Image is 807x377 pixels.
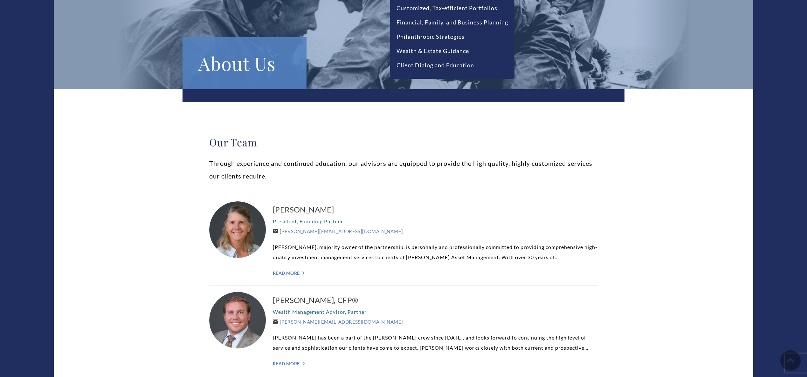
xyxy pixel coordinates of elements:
a: [PERSON_NAME][EMAIL_ADDRESS][DOMAIN_NAME] [273,319,403,325]
a: Wealth & Estate Guidance [397,47,469,55]
a: Client Dialog and Education [397,61,474,70]
p: Through experience and continued education, our advisors are equipped to provide the high quality... [209,157,598,182]
p: [PERSON_NAME] has been a part of the [PERSON_NAME] crew since [DATE], and looks forward to contin... [273,333,598,353]
a: [PERSON_NAME] [273,205,598,215]
h1: About Us [198,53,291,73]
p: [PERSON_NAME], majority owner of the partnership, is personally and professionally committed to p... [273,242,598,262]
h2: Our Team [209,136,598,149]
a: Customized, Tax-efficient Portfolios [397,4,497,12]
a: Read More "> [273,270,598,276]
p: Wealth Management Advisor, Partner [273,307,598,317]
a: Read More "> [273,361,598,366]
p: President, Founding Partner [273,216,598,226]
a: [PERSON_NAME], CFP® [273,295,598,305]
a: [PERSON_NAME][EMAIL_ADDRESS][DOMAIN_NAME] [273,228,403,234]
a: Philanthropic Strategies [397,32,465,41]
a: Financial, Family, and Business Planning [397,18,508,27]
